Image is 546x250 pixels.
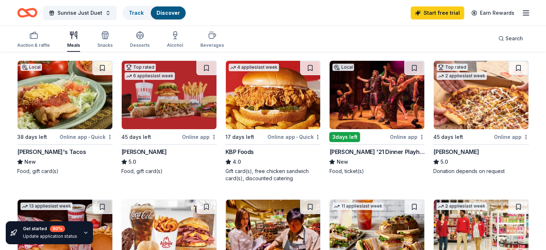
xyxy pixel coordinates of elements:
[226,61,321,129] img: Image for KBP Foods
[493,31,529,46] button: Search
[67,42,80,48] div: Meals
[411,6,464,19] a: Start free trial
[200,42,224,48] div: Beverages
[329,60,425,175] a: Image for Circa '21 Dinner PlayhouseLocal3days leftOnline app[PERSON_NAME] '21 Dinner PlayhouseNe...
[130,28,150,52] button: Desserts
[121,168,217,175] div: Food, gift card(s)
[17,60,113,175] a: Image for Rudy's TacosLocal38 days leftOnline app•Quick[PERSON_NAME]'s TacosNewFood, gift card(s)
[494,132,529,141] div: Online app
[225,60,321,182] a: Image for KBP Foods4 applieslast week17 days leftOnline app•QuickKBP Foods4.0Gift card(s), free c...
[233,158,241,166] span: 4.0
[329,147,425,156] div: [PERSON_NAME] '21 Dinner Playhouse
[129,10,144,16] a: Track
[67,28,80,52] button: Meals
[125,64,156,71] div: Top rated
[122,61,216,129] img: Image for Portillo's
[157,10,180,16] a: Discover
[17,28,50,52] button: Auction & raffle
[20,64,42,71] div: Local
[229,64,279,71] div: 4 applies last week
[23,233,77,239] div: Update application status
[267,132,321,141] div: Online app Quick
[50,226,65,232] div: 80 %
[433,168,529,175] div: Donation depends on request
[130,42,150,48] div: Desserts
[296,134,298,140] span: •
[18,61,112,129] img: Image for Rudy's Tacos
[129,158,136,166] span: 5.0
[17,168,113,175] div: Food, gift card(s)
[437,203,487,210] div: 2 applies last week
[390,132,425,141] div: Online app
[437,64,468,71] div: Top rated
[332,64,354,71] div: Local
[60,132,113,141] div: Online app Quick
[23,226,77,232] div: Get started
[505,34,523,43] span: Search
[434,61,528,129] img: Image for Casey's
[433,133,463,141] div: 45 days left
[329,168,425,175] div: Food, ticket(s)
[225,168,321,182] div: Gift card(s), free chicken sandwich card(s), discounted catering
[17,133,47,141] div: 38 days left
[122,6,186,20] button: TrackDiscover
[467,6,519,19] a: Earn Rewards
[121,60,217,175] a: Image for Portillo'sTop rated6 applieslast week45 days leftOnline app[PERSON_NAME]5.0Food, gift c...
[17,4,37,21] a: Home
[329,132,360,142] div: 3 days left
[20,203,73,210] div: 13 applies last week
[332,203,383,210] div: 11 applies last week
[167,28,183,52] button: Alcohol
[121,147,167,156] div: [PERSON_NAME]
[43,6,117,20] button: Sunrise Just Duet
[330,61,424,129] img: Image for Circa '21 Dinner Playhouse
[121,133,151,141] div: 45 days left
[24,158,36,166] span: New
[437,72,487,80] div: 2 applies last week
[440,158,448,166] span: 5.0
[125,72,175,80] div: 6 applies last week
[97,28,113,52] button: Snacks
[200,28,224,52] button: Beverages
[17,42,50,48] div: Auction & raffle
[336,158,348,166] span: New
[17,147,86,156] div: [PERSON_NAME]'s Tacos
[433,147,479,156] div: [PERSON_NAME]
[88,134,90,140] span: •
[97,42,113,48] div: Snacks
[433,60,529,175] a: Image for Casey'sTop rated2 applieslast week45 days leftOnline app[PERSON_NAME]5.0Donation depend...
[57,9,102,17] span: Sunrise Just Duet
[225,147,254,156] div: KBP Foods
[167,42,183,48] div: Alcohol
[182,132,217,141] div: Online app
[225,133,254,141] div: 17 days left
